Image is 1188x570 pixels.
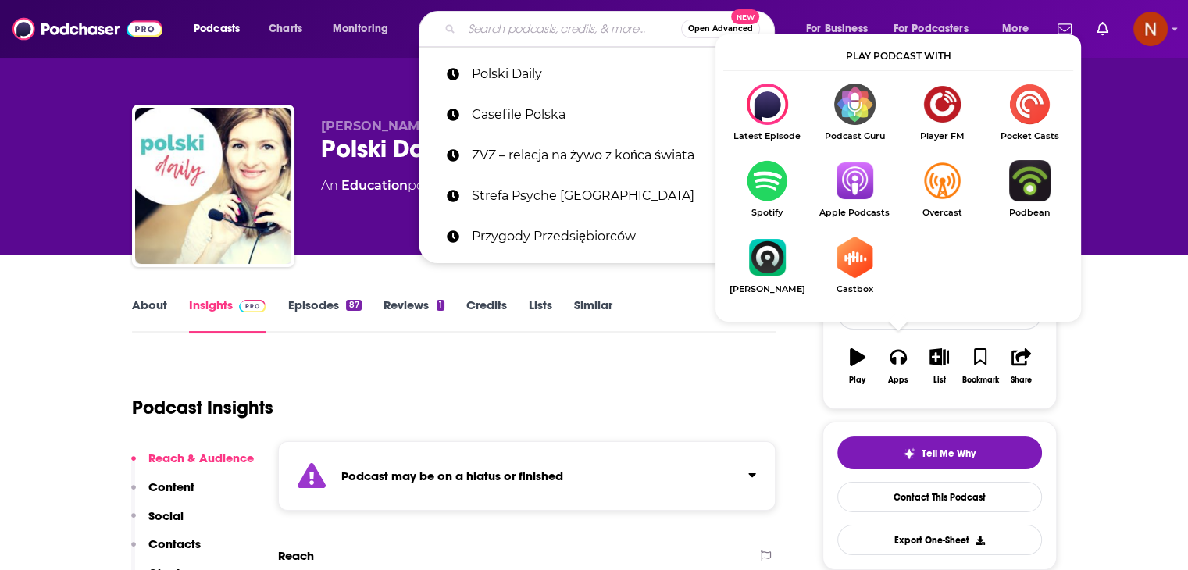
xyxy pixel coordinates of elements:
[898,208,986,218] span: Overcast
[341,178,408,193] a: Education
[1133,12,1168,46] img: User Profile
[148,508,184,523] p: Social
[898,160,986,218] a: OvercastOvercast
[472,54,731,94] p: Polski Daily
[723,42,1073,71] div: Play podcast with
[135,108,291,264] img: Polski Daily Stories & Talks
[472,135,731,176] p: ZVZ – relacja na żywo z końca świata
[472,176,731,216] p: Strefa Psyche Uniwersytetu SWPS
[419,176,775,216] a: Strefa Psyche [GEOGRAPHIC_DATA]
[811,208,898,218] span: Apple Podcasts
[849,376,865,385] div: Play
[472,216,731,257] p: Przygody Przedsiębiorców
[321,176,458,195] div: An podcast
[837,338,878,394] button: Play
[1051,16,1078,42] a: Show notifications dropdown
[1002,18,1029,40] span: More
[723,284,811,294] span: [PERSON_NAME]
[903,447,915,460] img: tell me why sparkle
[961,376,998,385] div: Bookmark
[837,525,1042,555] button: Export One-Sheet
[723,160,811,218] a: SpotifySpotify
[986,84,1073,141] a: Pocket CastsPocket Casts
[322,16,408,41] button: open menu
[806,18,868,40] span: For Business
[731,9,759,24] span: New
[287,297,361,333] a: Episodes87
[795,16,887,41] button: open menu
[811,84,898,141] a: Podcast GuruPodcast Guru
[183,16,260,41] button: open menu
[894,18,969,40] span: For Podcasters
[132,297,167,333] a: About
[991,16,1048,41] button: open menu
[574,297,612,333] a: Similar
[433,11,790,47] div: Search podcasts, credits, & more...
[922,447,976,460] span: Tell Me Why
[1011,376,1032,385] div: Share
[986,160,1073,218] a: PodbeanPodbean
[384,297,444,333] a: Reviews1
[472,94,731,135] p: Casefile Polska
[278,548,314,563] h2: Reach
[898,131,986,141] span: Player FM
[466,297,507,333] a: Credits
[723,84,811,141] div: Polski Daily Stories & Talks on Latest Episode
[878,338,919,394] button: Apps
[811,131,898,141] span: Podcast Guru
[419,216,775,257] a: Przygody Przedsiębiorców
[1001,338,1041,394] button: Share
[986,208,1073,218] span: Podbean
[811,160,898,218] a: Apple PodcastsApple Podcasts
[437,300,444,311] div: 1
[960,338,1001,394] button: Bookmark
[723,208,811,218] span: Spotify
[189,297,266,333] a: InsightsPodchaser Pro
[259,16,312,41] a: Charts
[888,376,908,385] div: Apps
[194,18,240,40] span: Podcasts
[837,482,1042,512] a: Contact This Podcast
[933,376,946,385] div: List
[131,479,194,508] button: Content
[883,16,991,41] button: open menu
[341,468,563,483] strong: Podcast may be on a hiatus or finished
[148,479,194,494] p: Content
[681,20,760,38] button: Open AdvancedNew
[529,297,552,333] a: Lists
[321,119,433,134] span: [PERSON_NAME]
[898,84,986,141] a: Player FMPlayer FM
[131,451,254,479] button: Reach & Audience
[12,14,162,44] img: Podchaser - Follow, Share and Rate Podcasts
[837,436,1042,469] button: tell me why sparkleTell Me Why
[132,396,273,419] h1: Podcast Insights
[688,25,753,33] span: Open Advanced
[419,135,775,176] a: ZVZ – relacja na żywo z końca świata
[723,131,811,141] span: Latest Episode
[269,18,302,40] span: Charts
[278,441,776,511] section: Click to expand status details
[723,237,811,294] a: Castro[PERSON_NAME]
[1133,12,1168,46] button: Show profile menu
[811,284,898,294] span: Castbox
[986,131,1073,141] span: Pocket Casts
[1133,12,1168,46] span: Logged in as AdelNBM
[131,508,184,537] button: Social
[419,54,775,94] a: Polski Daily
[148,536,201,551] p: Contacts
[346,300,361,311] div: 87
[148,451,254,465] p: Reach & Audience
[419,94,775,135] a: Casefile Polska
[131,536,201,565] button: Contacts
[333,18,388,40] span: Monitoring
[462,16,681,41] input: Search podcasts, credits, & more...
[811,237,898,294] a: CastboxCastbox
[1090,16,1115,42] a: Show notifications dropdown
[919,338,959,394] button: List
[239,300,266,312] img: Podchaser Pro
